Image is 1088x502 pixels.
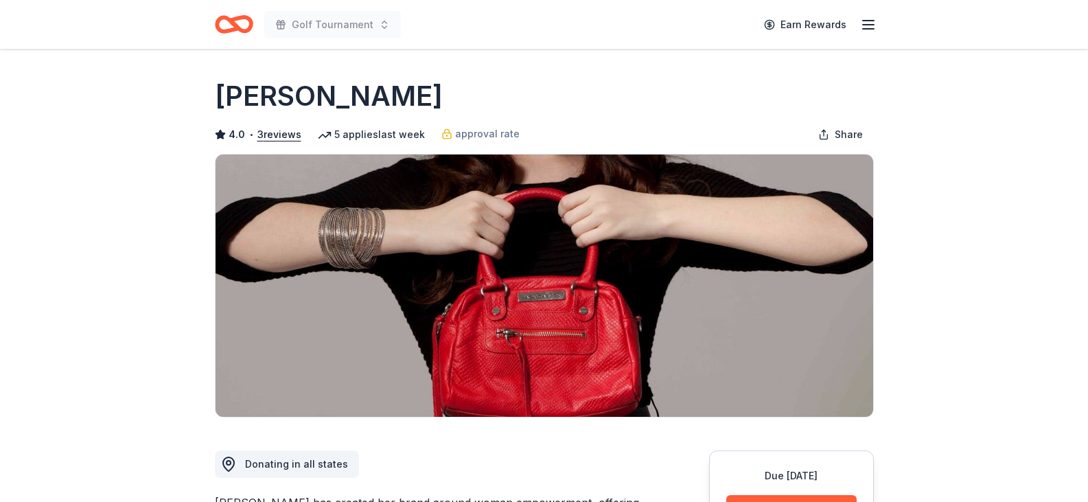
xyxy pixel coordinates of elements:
div: Due [DATE] [726,468,857,484]
a: Earn Rewards [756,12,855,37]
a: Home [215,8,253,41]
a: approval rate [441,126,520,142]
span: • [248,129,253,140]
img: Image for Jacki Easlick [216,155,873,417]
button: Share [807,121,874,148]
span: Donating in all states [245,458,348,470]
span: Share [835,126,863,143]
span: Golf Tournament [292,16,373,33]
span: 4.0 [229,126,245,143]
span: approval rate [455,126,520,142]
div: 5 applies last week [318,126,425,143]
button: Golf Tournament [264,11,401,38]
button: 3reviews [257,126,301,143]
h1: [PERSON_NAME] [215,77,443,115]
